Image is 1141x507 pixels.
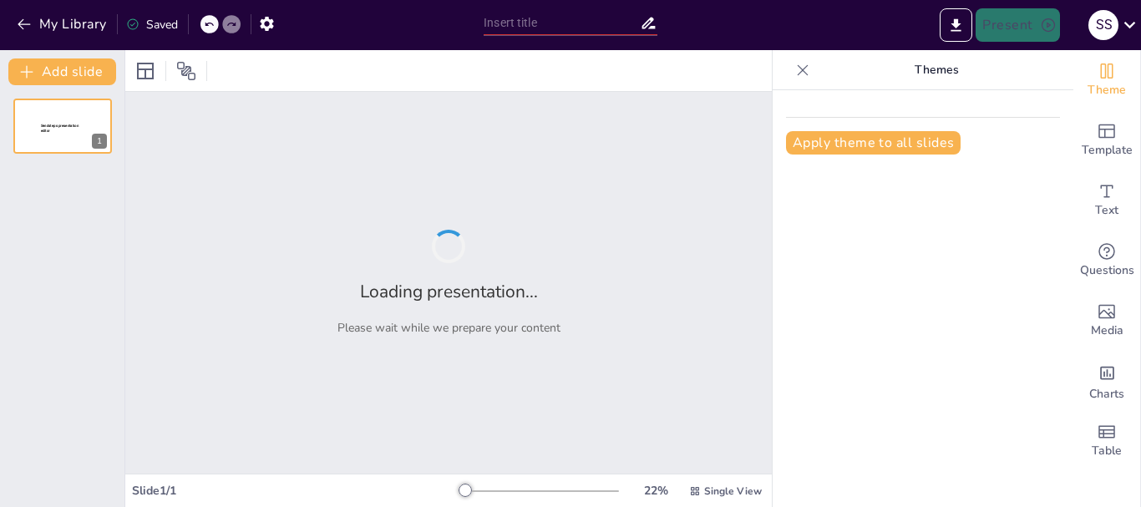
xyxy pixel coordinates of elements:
[1073,411,1140,471] div: Add a table
[1073,291,1140,351] div: Add images, graphics, shapes or video
[1088,10,1118,40] div: s s
[1082,141,1133,160] span: Template
[8,58,116,85] button: Add slide
[176,61,196,81] span: Position
[1080,261,1134,280] span: Questions
[1095,201,1118,220] span: Text
[126,17,178,33] div: Saved
[92,134,107,149] div: 1
[1088,8,1118,42] button: s s
[704,484,762,498] span: Single View
[1088,81,1126,99] span: Theme
[816,50,1057,90] p: Themes
[786,131,961,155] button: Apply theme to all slides
[1073,110,1140,170] div: Add ready made slides
[484,11,640,35] input: Insert title
[1073,231,1140,291] div: Get real-time input from your audience
[1092,442,1122,460] span: Table
[1073,170,1140,231] div: Add text boxes
[940,8,972,42] button: Export to PowerPoint
[13,99,112,154] div: 1
[132,58,159,84] div: Layout
[1073,351,1140,411] div: Add charts and graphs
[1089,385,1124,403] span: Charts
[360,280,538,303] h2: Loading presentation...
[132,483,459,499] div: Slide 1 / 1
[13,11,114,38] button: My Library
[636,483,676,499] div: 22 %
[337,320,560,336] p: Please wait while we prepare your content
[1091,322,1123,340] span: Media
[41,124,79,133] span: Sendsteps presentation editor
[1073,50,1140,110] div: Change the overall theme
[976,8,1059,42] button: Present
